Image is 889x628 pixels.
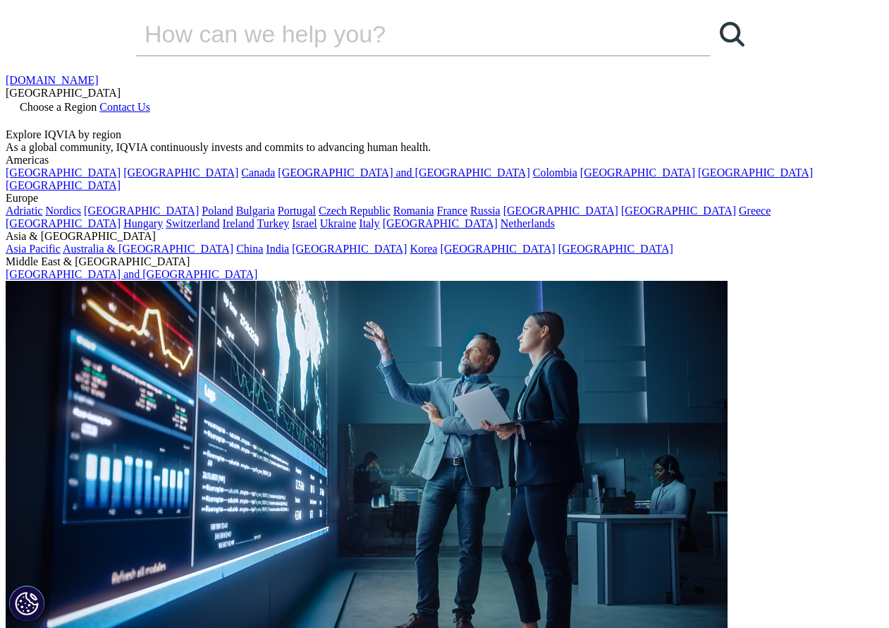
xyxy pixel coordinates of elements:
[266,243,289,255] a: India
[410,243,437,255] a: Korea
[123,217,163,229] a: Hungary
[558,243,673,255] a: [GEOGRAPHIC_DATA]
[503,205,618,217] a: [GEOGRAPHIC_DATA]
[63,243,233,255] a: Australia & [GEOGRAPHIC_DATA]
[6,243,61,255] a: Asia Pacific
[698,167,813,179] a: [GEOGRAPHIC_DATA]
[6,167,121,179] a: [GEOGRAPHIC_DATA]
[9,586,44,621] button: Cookie 設定
[319,205,391,217] a: Czech Republic
[470,205,501,217] a: Russia
[739,205,771,217] a: Greece
[6,128,883,141] div: Explore IQVIA by region
[136,13,670,55] input: 検索する
[393,205,434,217] a: Romania
[6,255,883,268] div: Middle East & [GEOGRAPHIC_DATA]
[166,217,219,229] a: Switzerland
[292,243,407,255] a: [GEOGRAPHIC_DATA]
[223,217,255,229] a: Ireland
[278,205,316,217] a: Portugal
[202,205,233,217] a: Poland
[501,217,555,229] a: Netherlands
[6,74,99,86] a: [DOMAIN_NAME]
[236,243,263,255] a: China
[6,179,121,191] a: [GEOGRAPHIC_DATA]
[437,205,468,217] a: France
[6,87,883,99] div: [GEOGRAPHIC_DATA]
[20,101,97,113] span: Choose a Region
[440,243,555,255] a: [GEOGRAPHIC_DATA]
[383,217,498,229] a: [GEOGRAPHIC_DATA]
[533,167,577,179] a: Colombia
[6,192,883,205] div: Europe
[236,205,275,217] a: Bulgaria
[6,141,883,154] div: As a global community, IQVIA continuously invests and commits to advancing human health.
[6,154,883,167] div: Americas
[45,205,81,217] a: Nordics
[292,217,317,229] a: Israel
[359,217,379,229] a: Italy
[6,230,883,243] div: Asia & [GEOGRAPHIC_DATA]
[6,217,121,229] a: [GEOGRAPHIC_DATA]
[123,167,238,179] a: [GEOGRAPHIC_DATA]
[720,22,744,47] svg: Search
[580,167,695,179] a: [GEOGRAPHIC_DATA]
[6,205,42,217] a: Adriatic
[278,167,529,179] a: [GEOGRAPHIC_DATA] and [GEOGRAPHIC_DATA]
[241,167,275,179] a: Canada
[6,268,257,280] a: [GEOGRAPHIC_DATA] and [GEOGRAPHIC_DATA]
[711,13,753,55] a: 検索する
[320,217,357,229] a: Ukraine
[99,101,150,113] a: Contact Us
[257,217,290,229] a: Turkey
[84,205,199,217] a: [GEOGRAPHIC_DATA]
[621,205,736,217] a: [GEOGRAPHIC_DATA]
